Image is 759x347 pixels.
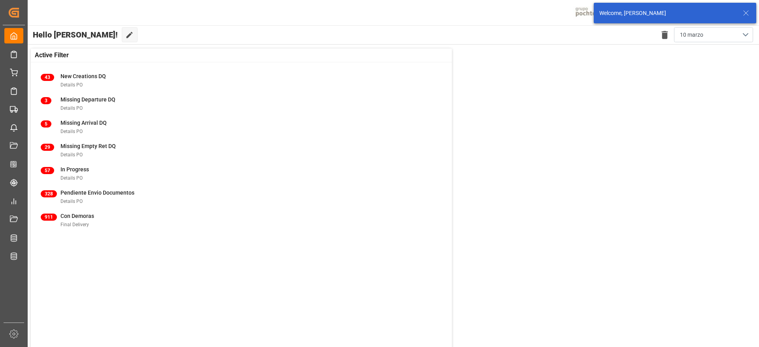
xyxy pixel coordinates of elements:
a: 328Pendiente Envio DocumentosDetails PO [41,189,442,205]
img: pochtecaImg.jpg_1689854062.jpg [573,6,612,20]
span: 328 [41,190,57,197]
span: Details PO [60,82,83,88]
span: Missing Departure DQ [60,96,115,103]
span: Details PO [60,129,83,134]
a: 5Missing Arrival DQDetails PO [41,119,442,135]
span: Active Filter [35,51,69,60]
a: 3Missing Departure DQDetails PO [41,96,442,112]
span: Con Demoras [60,213,94,219]
span: Details PO [60,152,83,158]
button: open menu [674,27,753,42]
span: Hello [PERSON_NAME]! [33,27,118,42]
span: Pendiente Envio Documentos [60,189,134,196]
span: Details PO [60,105,83,111]
span: New Creations DQ [60,73,106,79]
span: Details PO [60,199,83,204]
div: Welcome, [PERSON_NAME] [599,9,735,17]
span: Final Delivery [60,222,89,227]
a: 29Missing Empty Ret DQDetails PO [41,142,442,159]
span: 911 [41,214,57,221]
span: 57 [41,167,54,174]
span: Missing Empty Ret DQ [60,143,116,149]
span: 10 marzo [680,31,703,39]
span: Missing Arrival DQ [60,120,107,126]
span: Details PO [60,175,83,181]
span: 29 [41,144,54,151]
span: 3 [41,97,51,104]
a: 43New Creations DQDetails PO [41,72,442,89]
a: 911Con DemorasFinal Delivery [41,212,442,229]
span: In Progress [60,166,89,173]
span: 43 [41,74,54,81]
span: 5 [41,120,51,128]
a: 57In ProgressDetails PO [41,165,442,182]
